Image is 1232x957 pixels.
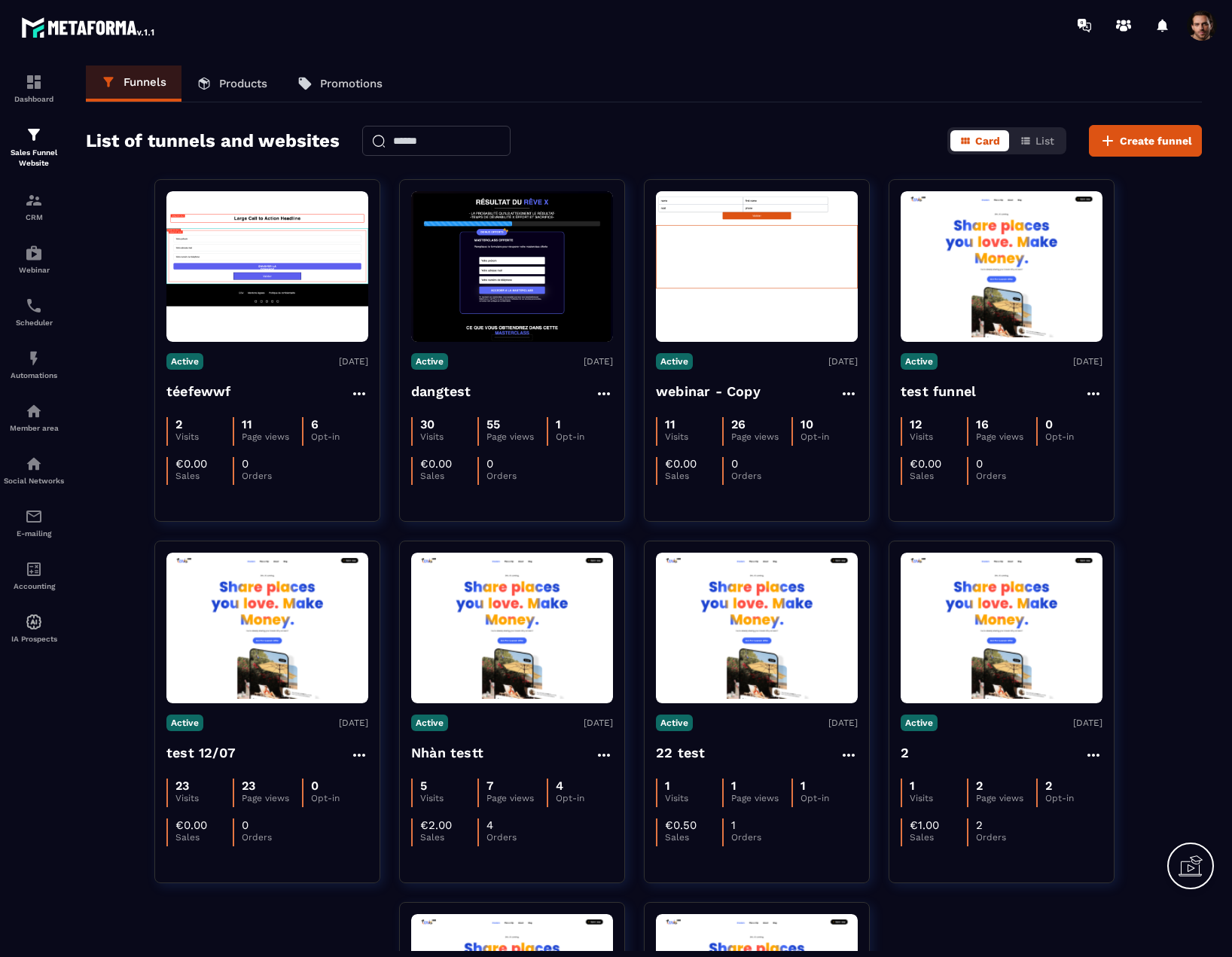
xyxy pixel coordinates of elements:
[175,417,182,431] p: 2
[976,417,989,431] p: 16
[486,818,493,832] p: 4
[1120,133,1192,148] span: Create funnel
[242,832,299,843] p: Orders
[486,457,493,471] p: 0
[731,471,788,481] p: Orders
[731,431,791,442] p: Page views
[800,431,858,442] p: Opt-in
[411,715,448,731] p: Active
[731,457,738,471] p: 0
[656,557,858,699] img: image
[1045,417,1053,431] p: 0
[4,529,64,538] p: E-mailing
[731,779,736,793] p: 1
[486,779,493,793] p: 7
[175,779,189,793] p: 23
[4,443,64,496] a: social-networksocial-networkSocial Networks
[25,402,43,420] img: automations
[556,431,613,442] p: Opt-in
[4,95,64,103] p: Dashboard
[656,353,693,370] p: Active
[656,742,705,763] h4: 22 test
[181,66,282,102] a: Products
[910,471,967,481] p: Sales
[311,793,368,803] p: Opt-in
[4,496,64,549] a: emailemailE-mailing
[4,114,64,180] a: formationformationSales Funnel Website
[420,431,477,442] p: Visits
[242,471,299,481] p: Orders
[175,431,233,442] p: Visits
[584,718,613,728] p: [DATE]
[901,742,909,763] h4: 2
[339,356,368,367] p: [DATE]
[486,832,544,843] p: Orders
[910,779,915,793] p: 1
[166,381,231,402] h4: téefewwf
[4,338,64,391] a: automationsautomationsAutomations
[910,832,967,843] p: Sales
[242,779,255,793] p: 23
[910,793,967,803] p: Visits
[4,477,64,485] p: Social Networks
[166,353,203,370] p: Active
[910,431,967,442] p: Visits
[910,457,941,471] p: €0.00
[242,457,249,471] p: 0
[25,73,43,91] img: formation
[731,417,746,431] p: 26
[1035,135,1054,147] span: List
[901,557,1102,699] img: image
[420,779,427,793] p: 5
[175,471,233,481] p: Sales
[976,779,983,793] p: 2
[4,549,64,602] a: accountantaccountantAccounting
[25,613,43,631] img: automations
[556,793,613,803] p: Opt-in
[800,779,806,793] p: 1
[976,431,1035,442] p: Page views
[1089,125,1202,157] button: Create funnel
[800,793,858,803] p: Opt-in
[665,818,697,832] p: €0.50
[976,818,983,832] p: 2
[975,135,1000,147] span: Card
[420,793,477,803] p: Visits
[656,191,858,342] img: image
[828,718,858,728] p: [DATE]
[901,715,938,731] p: Active
[665,779,670,793] p: 1
[486,431,546,442] p: Page views
[166,210,368,324] img: image
[665,417,675,431] p: 11
[4,582,64,590] p: Accounting
[166,557,368,699] img: image
[1045,793,1102,803] p: Opt-in
[411,742,483,763] h4: Nhàn testt
[976,471,1033,481] p: Orders
[339,718,368,728] p: [DATE]
[656,381,761,402] h4: webinar - Copy
[656,715,693,731] p: Active
[166,742,236,763] h4: test 12/07
[124,75,166,89] p: Funnels
[25,507,43,526] img: email
[175,818,207,832] p: €0.00
[175,457,207,471] p: €0.00
[242,818,249,832] p: 0
[311,779,319,793] p: 0
[665,457,697,471] p: €0.00
[411,353,448,370] p: Active
[420,457,452,471] p: €0.00
[1045,779,1052,793] p: 2
[665,832,722,843] p: Sales
[731,793,791,803] p: Page views
[219,77,267,90] p: Products
[411,557,613,699] img: image
[86,66,181,102] a: Funnels
[1011,130,1063,151] button: List
[242,431,301,442] p: Page views
[25,244,43,262] img: automations
[901,381,976,402] h4: test funnel
[4,266,64,274] p: Webinar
